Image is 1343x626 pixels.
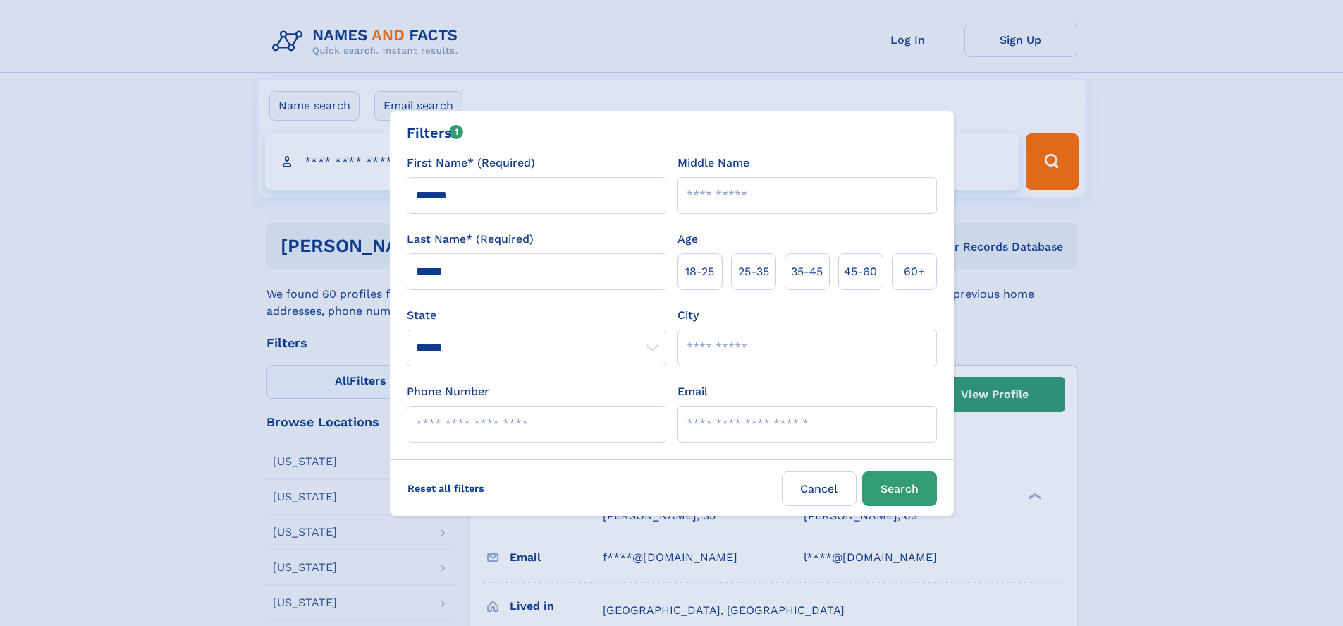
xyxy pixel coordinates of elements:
span: 18‑25 [685,263,714,280]
label: Age [677,231,698,248]
div: Filters [407,122,464,143]
span: 45‑60 [844,263,877,280]
label: Middle Name [677,155,749,171]
label: City [677,307,699,324]
label: Last Name* (Required) [407,231,534,248]
label: First Name* (Required) [407,155,535,171]
label: Email [677,383,708,400]
button: Search [862,471,937,506]
span: 25‑35 [738,263,769,280]
label: Reset all filters [398,471,493,505]
span: 60+ [904,263,925,280]
label: Cancel [782,471,857,506]
span: 35‑45 [791,263,823,280]
label: Phone Number [407,383,489,400]
label: State [407,307,666,324]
